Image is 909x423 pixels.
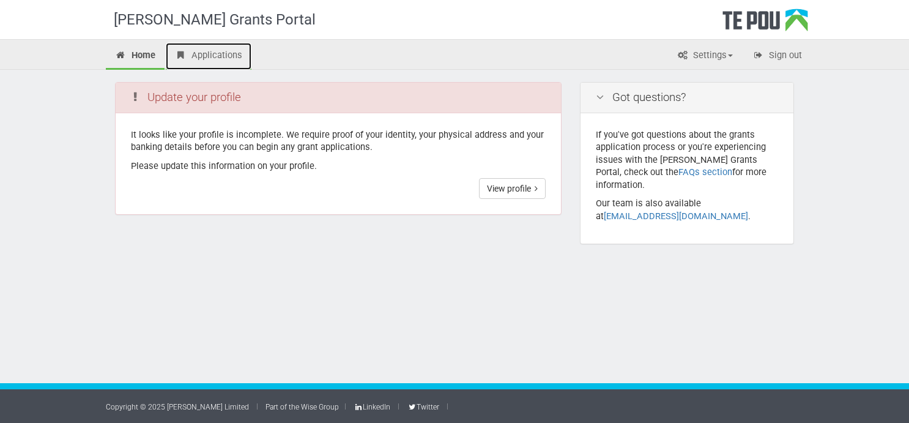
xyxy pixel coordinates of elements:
[407,403,439,411] a: Twitter
[722,9,808,39] div: Te Pou Logo
[678,167,732,178] a: FAQs section
[667,43,742,70] a: Settings
[743,43,811,70] a: Sign out
[479,178,546,199] a: View profile
[166,43,251,70] a: Applications
[106,43,165,70] a: Home
[116,83,561,113] div: Update your profile
[596,129,778,192] p: If you've got questions about the grants application process or you're experiencing issues with t...
[354,403,390,411] a: LinkedIn
[131,160,546,173] p: Please update this information on your profile.
[604,211,748,222] a: [EMAIL_ADDRESS][DOMAIN_NAME]
[106,403,249,411] a: Copyright © 2025 [PERSON_NAME] Limited
[596,197,778,222] p: Our team is also available at .
[131,129,546,154] p: It looks like your profile is incomplete. We require proof of your identity, your physical addres...
[265,403,339,411] a: Part of the Wise Group
[581,83,793,113] div: Got questions?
